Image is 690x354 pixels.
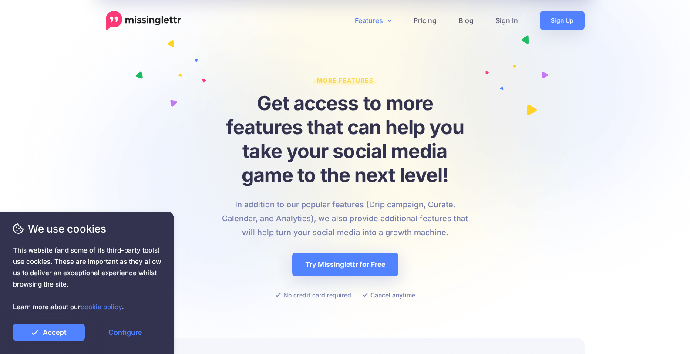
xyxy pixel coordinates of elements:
a: Configure [89,324,161,341]
a: Try Missinglettr for Free [292,253,398,276]
a: Sign Up [540,11,585,30]
a: cookie policy [81,303,122,311]
a: Accept [13,324,85,341]
a: Sign In [485,11,529,30]
h1: Get access to more features that can help you take your social media game to the next level! [222,91,468,187]
a: Home [106,11,181,30]
p: In addition to our popular features (Drip campaign, Curate, Calendar, and Analytics), we also pro... [222,198,468,239]
span: This website (and some of its third-party tools) use cookies. These are important as they allow u... [13,245,161,313]
span: More Features [313,77,378,88]
a: Features [344,11,403,30]
a: Pricing [403,11,448,30]
a: Blog [448,11,485,30]
li: Cancel anytime [362,290,415,300]
li: No credit card required [275,290,351,300]
span: We use cookies [13,221,161,236]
